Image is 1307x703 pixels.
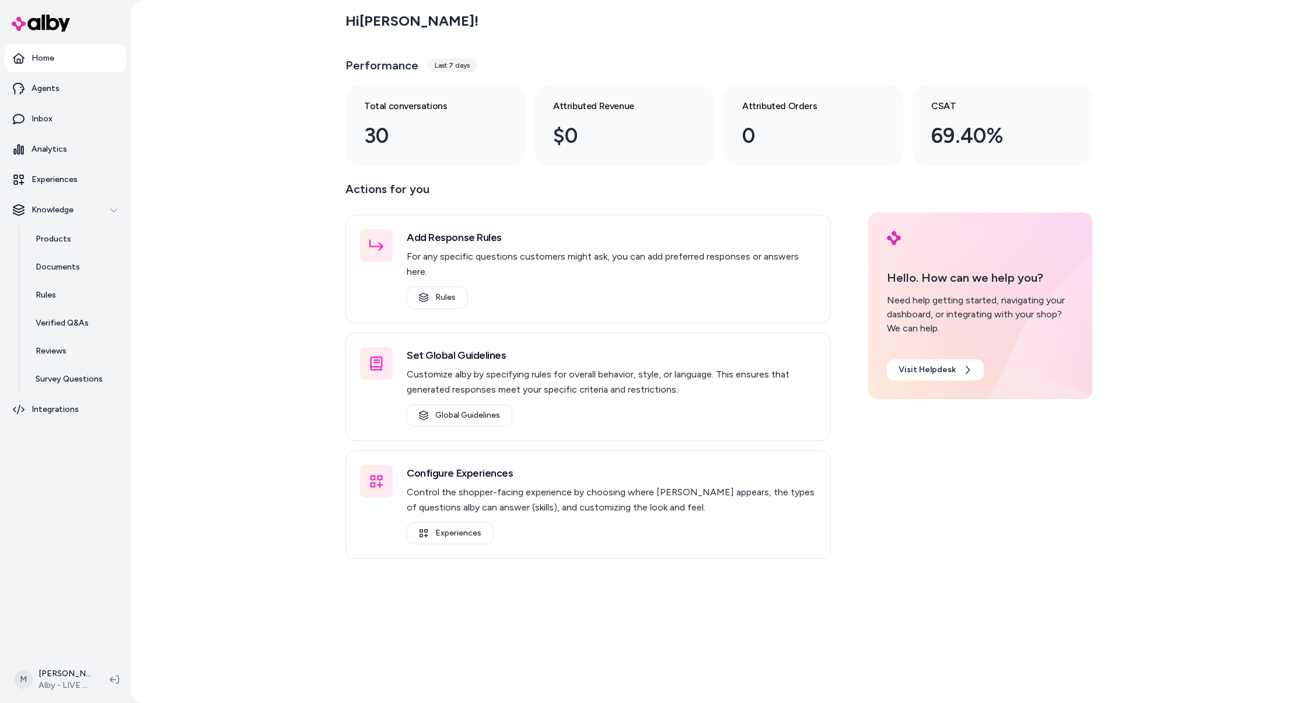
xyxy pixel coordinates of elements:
[5,166,126,194] a: Experiences
[345,180,831,208] p: Actions for you
[24,337,126,365] a: Reviews
[32,174,78,186] p: Experiences
[5,44,126,72] a: Home
[345,85,525,166] a: Total conversations 30
[345,12,478,30] h2: Hi [PERSON_NAME] !
[407,404,512,426] a: Global Guidelines
[36,261,80,273] p: Documents
[887,269,1074,286] p: Hello. How can we help you?
[5,396,126,424] a: Integrations
[407,522,494,544] a: Experiences
[407,485,816,515] p: Control the shopper-facing experience by choosing where [PERSON_NAME] appears, the types of quest...
[407,465,816,481] h3: Configure Experiences
[407,367,816,397] p: Customize alby by specifying rules for overall behavior, style, or language. This ensures that ge...
[428,58,477,72] div: Last 7 days
[5,135,126,163] a: Analytics
[32,113,53,125] p: Inbox
[553,99,677,113] h3: Attributed Revenue
[36,289,56,301] p: Rules
[407,286,468,309] a: Rules
[5,105,126,133] a: Inbox
[24,281,126,309] a: Rules
[36,345,67,357] p: Reviews
[407,249,816,279] p: For any specific questions customers might ask, you can add preferred responses or answers here.
[364,120,488,152] div: 30
[742,99,866,113] h3: Attributed Orders
[887,231,901,245] img: alby Logo
[14,670,33,689] span: M
[931,99,1055,113] h3: CSAT
[12,15,70,32] img: alby Logo
[24,309,126,337] a: Verified Q&As
[32,83,60,95] p: Agents
[32,404,79,415] p: Integrations
[32,53,54,64] p: Home
[32,144,67,155] p: Analytics
[345,57,418,74] h3: Performance
[5,75,126,103] a: Agents
[24,365,126,393] a: Survey Questions
[724,85,903,166] a: Attributed Orders 0
[7,661,100,698] button: M[PERSON_NAME]Alby - LIVE on [DOMAIN_NAME]
[36,317,89,329] p: Verified Q&As
[39,680,91,691] span: Alby - LIVE on [DOMAIN_NAME]
[5,196,126,224] button: Knowledge
[24,253,126,281] a: Documents
[364,99,488,113] h3: Total conversations
[887,359,984,380] a: Visit Helpdesk
[407,347,816,363] h3: Set Global Guidelines
[36,373,103,385] p: Survey Questions
[32,204,74,216] p: Knowledge
[742,120,866,152] div: 0
[407,229,816,246] h3: Add Response Rules
[931,120,1055,152] div: 69.40%
[39,668,91,680] p: [PERSON_NAME]
[36,233,71,245] p: Products
[913,85,1092,166] a: CSAT 69.40%
[24,225,126,253] a: Products
[553,120,677,152] div: $0
[887,293,1074,335] div: Need help getting started, navigating your dashboard, or integrating with your shop? We can help.
[534,85,714,166] a: Attributed Revenue $0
